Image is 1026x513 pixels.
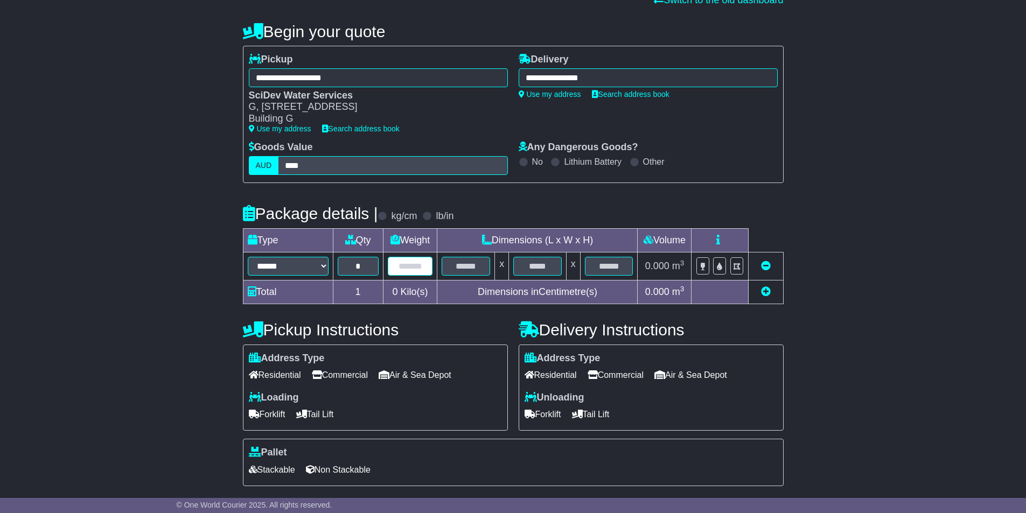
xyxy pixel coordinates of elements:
[654,367,727,383] span: Air & Sea Depot
[249,142,313,153] label: Goods Value
[643,157,665,167] label: Other
[243,280,333,304] td: Total
[249,406,285,423] span: Forklift
[436,210,453,222] label: lb/in
[519,142,638,153] label: Any Dangerous Goods?
[383,228,437,252] td: Weight
[525,353,601,364] label: Address Type
[680,285,685,293] sup: 3
[588,367,644,383] span: Commercial
[391,210,417,222] label: kg/cm
[672,286,685,297] span: m
[519,90,581,99] a: Use my address
[249,367,301,383] span: Residential
[564,157,622,167] label: Lithium Battery
[495,252,509,280] td: x
[525,367,577,383] span: Residential
[249,90,497,102] div: SciDev Water Services
[296,406,334,423] span: Tail Lift
[177,501,332,509] span: © One World Courier 2025. All rights reserved.
[525,406,561,423] span: Forklift
[249,54,293,66] label: Pickup
[243,23,784,40] h4: Begin your quote
[437,280,638,304] td: Dimensions in Centimetre(s)
[532,157,543,167] label: No
[680,259,685,267] sup: 3
[249,447,287,459] label: Pallet
[638,228,692,252] td: Volume
[312,367,368,383] span: Commercial
[566,252,580,280] td: x
[437,228,638,252] td: Dimensions (L x W x H)
[645,286,669,297] span: 0.000
[592,90,669,99] a: Search address book
[572,406,610,423] span: Tail Lift
[519,321,784,339] h4: Delivery Instructions
[322,124,400,133] a: Search address book
[249,113,497,125] div: Building G
[306,461,371,478] span: Non Stackable
[243,228,333,252] td: Type
[249,101,497,113] div: G, [STREET_ADDRESS]
[333,228,383,252] td: Qty
[392,286,397,297] span: 0
[243,321,508,339] h4: Pickup Instructions
[333,280,383,304] td: 1
[249,156,279,175] label: AUD
[249,392,299,404] label: Loading
[249,353,325,364] label: Address Type
[383,280,437,304] td: Kilo(s)
[672,261,685,271] span: m
[379,367,451,383] span: Air & Sea Depot
[525,392,584,404] label: Unloading
[761,261,771,271] a: Remove this item
[761,286,771,297] a: Add new item
[519,54,569,66] label: Delivery
[249,461,295,478] span: Stackable
[249,124,311,133] a: Use my address
[243,205,378,222] h4: Package details |
[645,261,669,271] span: 0.000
